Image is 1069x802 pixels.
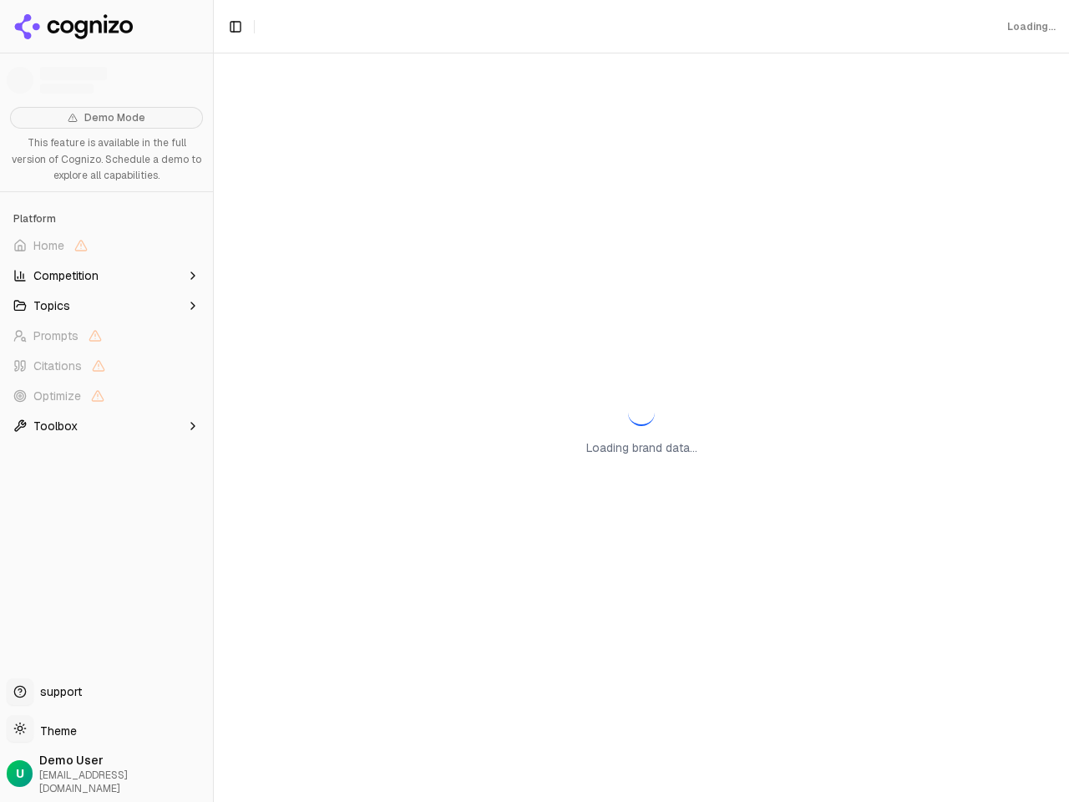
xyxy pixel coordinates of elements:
span: Prompts [33,327,79,344]
div: Loading... [1007,20,1056,33]
button: Toolbox [7,413,206,439]
span: Demo Mode [84,111,145,124]
span: Citations [33,358,82,374]
span: Demo User [39,752,206,769]
span: support [33,683,82,700]
span: Topics [33,297,70,314]
p: This feature is available in the full version of Cognizo. Schedule a demo to explore all capabili... [10,135,203,185]
span: [EMAIL_ADDRESS][DOMAIN_NAME] [39,769,206,795]
div: Platform [7,206,206,232]
p: Loading brand data... [586,439,697,456]
span: Competition [33,267,99,284]
span: Theme [33,723,77,739]
button: Competition [7,262,206,289]
span: Optimize [33,388,81,404]
span: Home [33,237,64,254]
span: Toolbox [33,418,78,434]
span: U [16,765,24,782]
button: Topics [7,292,206,319]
